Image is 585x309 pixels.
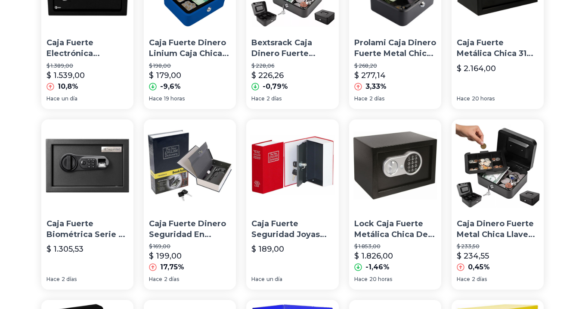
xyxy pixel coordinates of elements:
[46,95,60,102] span: Hace
[354,37,436,59] p: Prolami Caja Dinero Fuerte Metal Chica Llave Seguridad Charola Color Negro Mate
[349,119,441,212] img: Lock Caja Fuerte Metálica Chica De 31 Cm
[46,37,128,59] p: Caja Fuerte Electrónica [PERSON_NAME] 84835 Chica
[263,81,288,92] p: -0,79%
[41,119,133,212] img: Caja Fuerte Biométrica Serie E Chica Color Negra
[251,218,333,240] p: Caja Fuerte Seguridad Joyas Dinero Forma Libro Chico Llaves
[251,243,284,255] p: $ 189,00
[457,37,539,59] p: Caja Fuerte Metálica Chica 31 Cm Lock
[354,276,368,283] span: Hace
[266,276,282,283] span: un día
[149,218,231,240] p: Caja Fuerte Dinero Seguridad En Forma De Libro Chico Llaves
[46,276,60,283] span: Hace
[457,62,496,75] p: $ 2.164,00
[160,262,184,272] p: 17,75%
[354,62,436,69] p: $ 268,20
[251,276,265,283] span: Hace
[58,81,78,92] p: 10,8%
[251,69,284,81] p: $ 226,26
[149,69,181,81] p: $ 179,00
[149,276,162,283] span: Hace
[457,250,489,262] p: $ 234,55
[472,276,487,283] span: 2 días
[472,95,495,102] span: 20 horas
[62,276,77,283] span: 2 días
[149,37,231,59] p: Caja Fuerte Dinero Linium Caja Chica Seguridad Llave Cajero
[251,37,333,59] p: Bextsrack Caja Dinero Fuerte Metal Chica Llave Seguridad Charola Color Negro Mate
[354,243,436,250] p: $ 1.853,00
[62,95,77,102] span: un día
[468,262,490,272] p: 0,45%
[46,62,128,69] p: $ 1.389,00
[41,119,133,290] a: Caja Fuerte Biométrica Serie E Chica Color NegraCaja Fuerte Biométrica Serie E Chica Color Negra$...
[251,62,333,69] p: $ 228,06
[144,119,236,212] img: Caja Fuerte Dinero Seguridad En Forma De Libro Chico Llaves
[457,95,470,102] span: Hace
[369,276,392,283] span: 20 horas
[46,243,84,255] p: $ 1.305,53
[251,95,265,102] span: Hace
[365,81,387,92] p: 3,33%
[457,243,539,250] p: $ 233,50
[349,119,441,290] a: Lock Caja Fuerte Metálica Chica De 31 CmLock Caja Fuerte Metálica Chica De 31 Cm$ 1.853,00$ 1.826...
[160,81,181,92] p: -9,6%
[246,119,338,212] img: Caja Fuerte Seguridad Joyas Dinero Forma Libro Chico Llaves
[452,119,544,290] a: Caja Dinero Fuerte Metal Chica Llave Seguridad CharolaCaja Dinero Fuerte Metal Chica Llave Seguri...
[266,95,282,102] span: 2 días
[46,218,128,240] p: Caja Fuerte Biométrica Serie E Chica Color Negra
[149,62,231,69] p: $ 198,00
[246,119,338,290] a: Caja Fuerte Seguridad Joyas Dinero Forma Libro Chico LlavesCaja Fuerte Seguridad Joyas Dinero For...
[354,69,386,81] p: $ 277,14
[354,250,393,262] p: $ 1.826,00
[46,69,85,81] p: $ 1.539,00
[164,276,179,283] span: 2 días
[365,262,390,272] p: -1,46%
[149,95,162,102] span: Hace
[149,243,231,250] p: $ 169,00
[149,250,182,262] p: $ 199,00
[457,276,470,283] span: Hace
[144,119,236,290] a: Caja Fuerte Dinero Seguridad En Forma De Libro Chico LlavesCaja Fuerte Dinero Seguridad En Forma ...
[354,95,368,102] span: Hace
[452,119,544,212] img: Caja Dinero Fuerte Metal Chica Llave Seguridad Charola
[369,95,384,102] span: 2 días
[457,218,539,240] p: Caja Dinero Fuerte Metal Chica Llave Seguridad Charola
[354,218,436,240] p: Lock Caja Fuerte Metálica Chica De 31 Cm
[164,95,185,102] span: 19 horas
